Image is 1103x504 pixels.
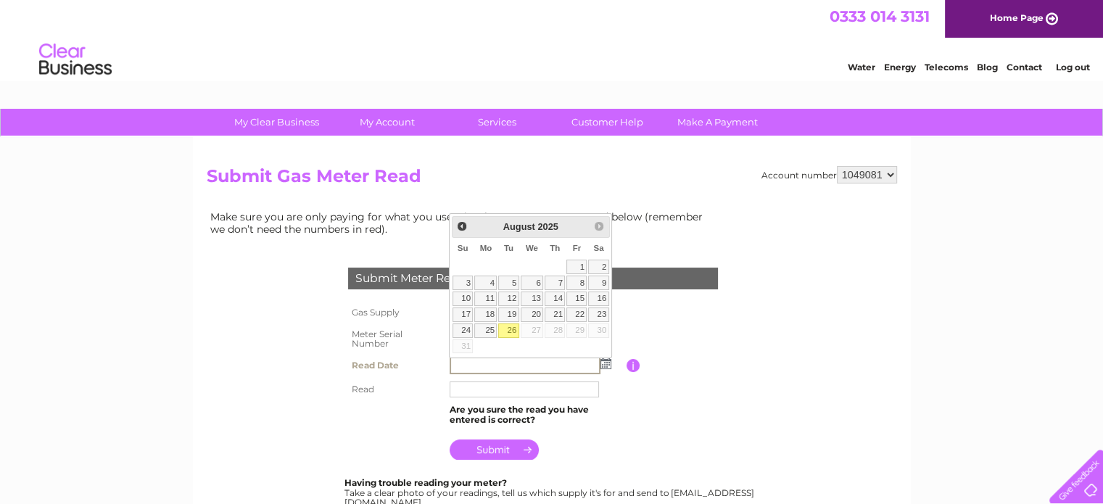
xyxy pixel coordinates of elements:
span: August [503,221,535,232]
a: 11 [474,292,497,306]
a: Telecoms [925,62,968,73]
div: Submit Meter Read [348,268,718,289]
a: 23 [588,307,608,322]
span: Monday [480,244,492,252]
a: Contact [1007,62,1042,73]
a: 9 [588,276,608,290]
a: My Account [327,109,447,136]
a: 13 [521,292,544,306]
a: 19 [498,307,519,322]
span: Prev [456,220,468,232]
th: Gas Supply [344,300,446,325]
a: Prev [454,218,471,235]
a: 25 [474,323,497,338]
div: Account number [761,166,897,183]
a: 18 [474,307,497,322]
td: Make sure you are only paying for what you use. Simply enter your meter read below (remember we d... [207,207,714,238]
a: Water [848,62,875,73]
a: 7 [545,276,565,290]
a: 15 [566,292,587,306]
a: Customer Help [548,109,667,136]
a: 26 [498,323,519,338]
h2: Submit Gas Meter Read [207,166,897,194]
a: Log out [1055,62,1089,73]
a: 21 [545,307,565,322]
a: 24 [453,323,473,338]
a: 4 [474,276,497,290]
input: Information [627,359,640,372]
td: Are you sure the read you have entered is correct? [446,401,627,429]
a: 6 [521,276,544,290]
th: Read Date [344,353,446,378]
span: Wednesday [526,244,538,252]
a: Blog [977,62,998,73]
span: Saturday [593,244,603,252]
span: Tuesday [504,244,513,252]
th: Meter Serial Number [344,325,446,354]
a: 3 [453,276,473,290]
a: 0333 014 3131 [830,7,930,25]
span: Sunday [458,244,468,252]
a: 16 [588,292,608,306]
span: 2025 [537,221,558,232]
a: 17 [453,307,473,322]
a: 14 [545,292,565,306]
input: Submit [450,439,539,460]
a: Services [437,109,557,136]
a: 22 [566,307,587,322]
a: 20 [521,307,544,322]
a: My Clear Business [217,109,336,136]
a: 8 [566,276,587,290]
b: Having trouble reading your meter? [344,477,507,488]
a: 10 [453,292,473,306]
a: 5 [498,276,519,290]
a: Energy [884,62,916,73]
th: Read [344,378,446,401]
a: 1 [566,260,587,274]
div: Clear Business is a trading name of Verastar Limited (registered in [GEOGRAPHIC_DATA] No. 3667643... [210,8,895,70]
img: ... [600,358,611,369]
img: logo.png [38,38,112,82]
span: Friday [573,244,582,252]
a: Make A Payment [658,109,777,136]
span: Thursday [550,244,560,252]
a: 12 [498,292,519,306]
a: 2 [588,260,608,274]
